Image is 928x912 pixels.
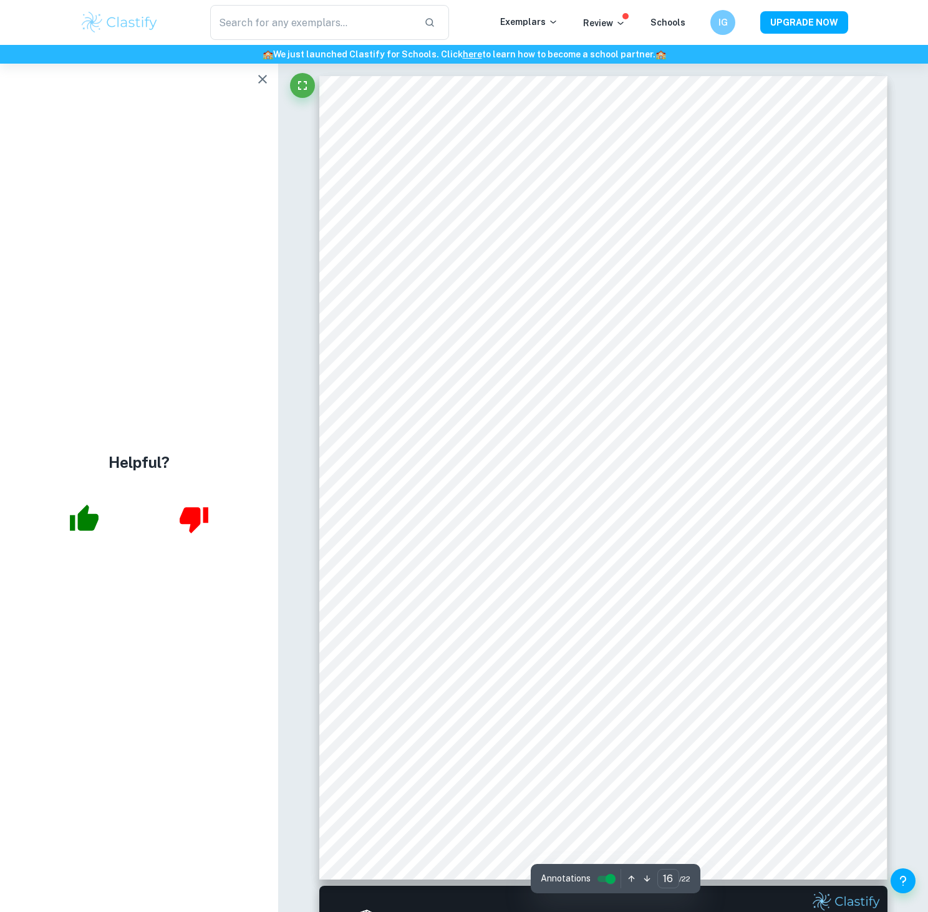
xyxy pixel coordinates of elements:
span: / 22 [679,873,690,885]
h6: We just launched Clastify for Schools. Click to learn how to become a school partner. [2,47,926,61]
span: Annotations [541,872,591,885]
p: Review [583,16,626,30]
h6: IG [716,16,730,29]
span: 🏫 [263,49,273,59]
a: Schools [650,17,685,27]
button: Fullscreen [290,73,315,98]
a: here [463,49,482,59]
button: IG [710,10,735,35]
input: Search for any exemplars... [210,5,414,40]
img: Clastify logo [80,10,159,35]
p: Exemplars [500,15,558,29]
h4: Helpful? [109,451,170,473]
button: UPGRADE NOW [760,11,848,34]
button: Help and Feedback [891,868,916,893]
span: 🏫 [655,49,666,59]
